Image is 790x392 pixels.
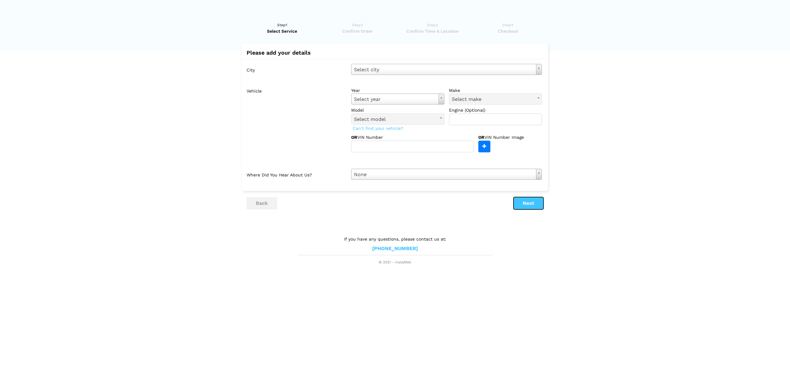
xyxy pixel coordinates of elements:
a: Select year [351,93,444,105]
span: Select make [452,95,534,103]
span: Select Service [247,28,318,34]
label: VIN Number [351,134,402,140]
button: Next [513,197,543,209]
label: Engine (Optional) [449,107,542,113]
label: Where did you hear about us? [247,169,347,180]
strong: OR [478,135,484,140]
a: Select model [351,113,444,125]
label: year [351,87,444,93]
label: model [351,107,444,113]
label: make [449,87,542,93]
span: Select model [354,115,436,123]
a: Step1 [247,22,318,34]
strong: OR [351,135,357,140]
a: None [351,169,542,180]
a: Step4 [472,22,543,34]
span: None [354,171,534,179]
span: Confirm Time & Location [397,28,468,34]
span: Select city [354,66,534,74]
a: Step3 [397,22,468,34]
span: © 2021 - instaMek [298,260,492,265]
p: If you have any questions, please contact us at: [298,236,492,242]
a: [PHONE_NUMBER] [372,246,418,252]
span: Checkout [472,28,543,34]
span: Confirm Order [322,28,393,34]
a: Select city [351,64,542,75]
span: Can't find your vehicle? [351,124,405,132]
h2: Please add your details [247,50,543,56]
a: Select make [449,93,542,105]
a: Step2 [322,22,393,34]
label: VIN Number Image [478,134,537,140]
span: Select year [354,95,436,103]
label: Vehicle [247,85,347,152]
button: back [247,197,277,209]
label: City [247,64,347,75]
